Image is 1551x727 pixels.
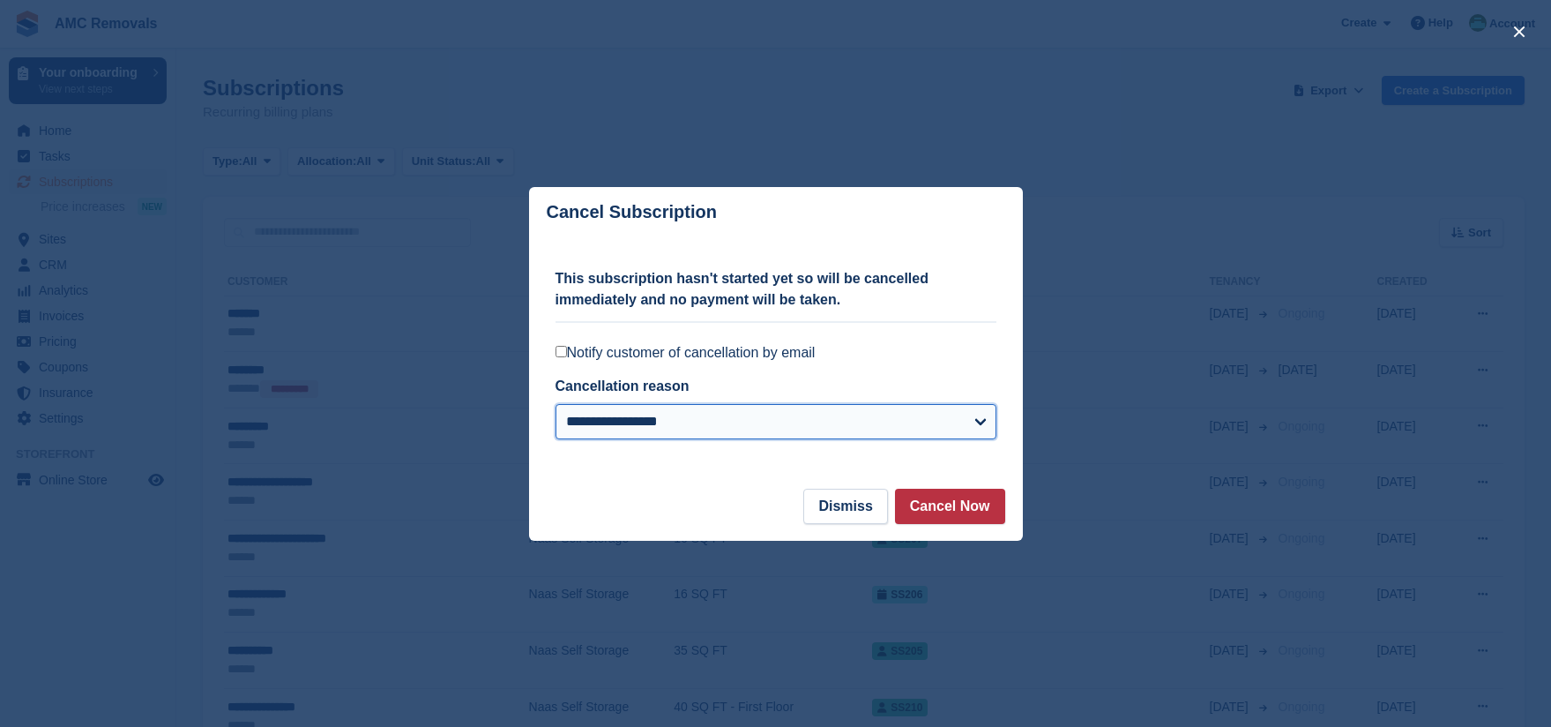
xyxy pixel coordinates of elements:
button: close [1505,18,1533,46]
button: Cancel Now [895,489,1005,524]
button: Dismiss [803,489,887,524]
input: Notify customer of cancellation by email [556,346,567,357]
p: This subscription hasn't started yet so will be cancelled immediately and no payment will be taken. [556,268,996,311]
label: Notify customer of cancellation by email [556,344,996,362]
label: Cancellation reason [556,378,690,393]
p: Cancel Subscription [547,202,717,222]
